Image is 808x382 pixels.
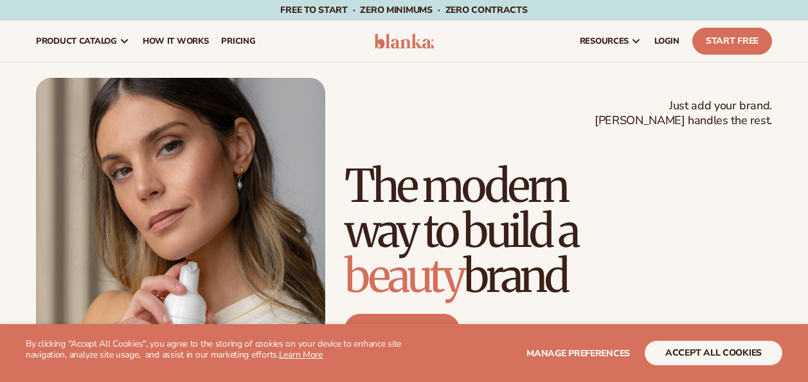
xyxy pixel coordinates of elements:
span: Free to start · ZERO minimums · ZERO contracts [280,4,527,16]
span: product catalog [36,36,117,46]
button: Manage preferences [526,341,630,365]
span: LOGIN [654,36,679,46]
a: product catalog [30,21,136,62]
span: pricing [221,36,255,46]
span: Just add your brand. [PERSON_NAME] handles the rest. [595,98,772,129]
a: pricing [215,21,262,62]
a: Start Free [692,28,772,55]
a: Learn More [279,349,323,361]
span: resources [580,36,629,46]
p: By clicking "Accept All Cookies", you agree to the storing of cookies on your device to enhance s... [26,339,404,361]
a: resources [573,21,648,62]
a: How It Works [136,21,215,62]
img: logo [374,33,435,49]
a: Start free [345,314,460,345]
span: beauty [345,248,463,304]
span: Manage preferences [526,347,630,359]
span: How It Works [143,36,209,46]
h1: The modern way to build a brand [345,163,772,298]
a: LOGIN [648,21,686,62]
button: accept all cookies [645,341,782,365]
